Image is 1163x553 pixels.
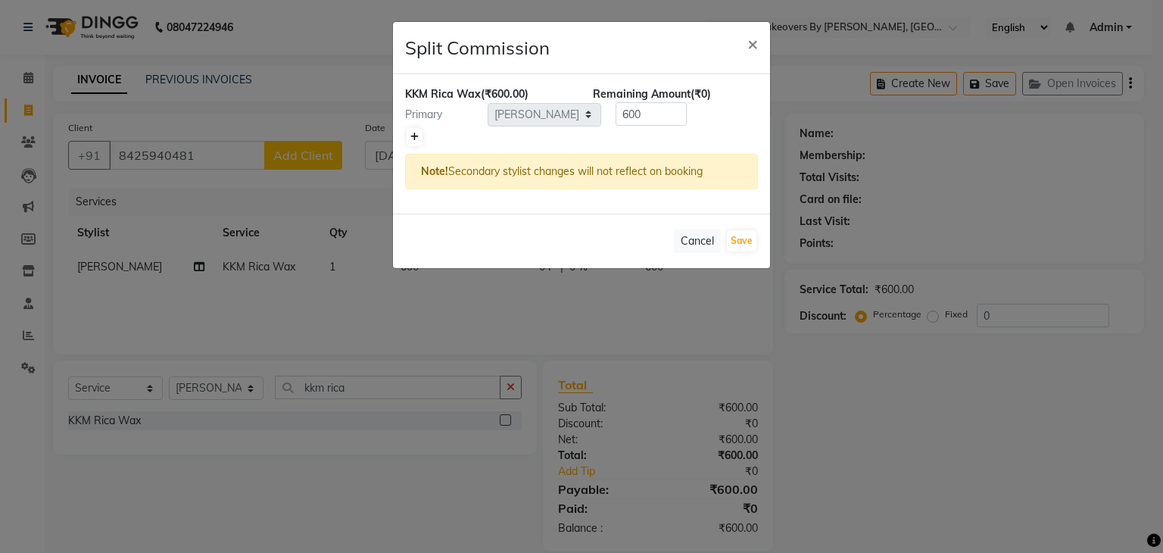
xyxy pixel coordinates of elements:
button: Save [727,230,756,252]
strong: Note! [421,164,448,178]
button: Cancel [674,230,721,253]
div: Secondary stylist changes will not reflect on booking [405,154,758,189]
button: Close [735,22,770,64]
span: KKM Rica Wax [405,87,481,101]
span: × [747,32,758,55]
span: (₹600.00) [481,87,528,101]
div: Primary [394,107,488,123]
span: Remaining Amount [593,87,691,101]
h4: Split Commission [405,34,550,61]
span: (₹0) [691,87,711,101]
